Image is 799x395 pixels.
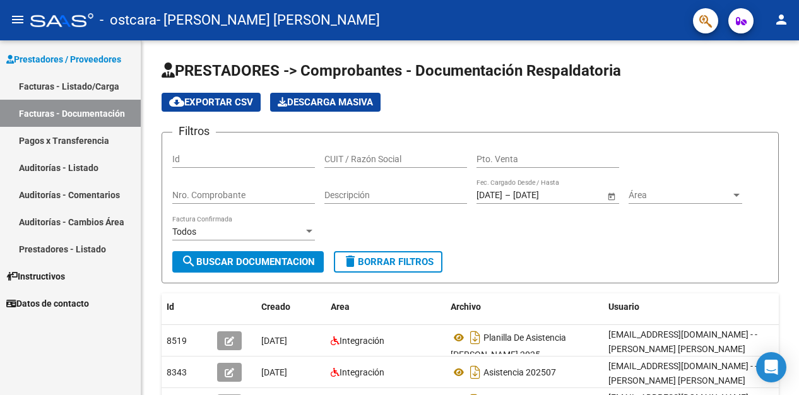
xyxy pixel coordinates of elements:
[608,302,639,312] span: Usuario
[608,361,757,386] span: [EMAIL_ADDRESS][DOMAIN_NAME] - - [PERSON_NAME] [PERSON_NAME]
[340,367,384,377] span: Integración
[261,336,287,346] span: [DATE]
[172,251,324,273] button: Buscar Documentacion
[256,293,326,321] datatable-header-cell: Creado
[278,97,373,108] span: Descarga Masiva
[162,293,212,321] datatable-header-cell: Id
[774,12,789,27] mat-icon: person
[467,327,483,348] i: Descargar documento
[270,93,381,112] app-download-masive: Descarga masiva de comprobantes (adjuntos)
[467,362,483,382] i: Descargar documento
[331,302,350,312] span: Area
[172,227,196,237] span: Todos
[608,329,757,354] span: [EMAIL_ADDRESS][DOMAIN_NAME] - - [PERSON_NAME] [PERSON_NAME]
[343,254,358,269] mat-icon: delete
[167,336,187,346] span: 8519
[167,302,174,312] span: Id
[343,256,434,268] span: Borrar Filtros
[167,367,187,377] span: 8343
[629,190,731,201] span: Área
[326,293,446,321] datatable-header-cell: Area
[157,6,380,34] span: - [PERSON_NAME] [PERSON_NAME]
[169,94,184,109] mat-icon: cloud_download
[6,52,121,66] span: Prestadores / Proveedores
[476,190,502,201] input: Start date
[340,336,384,346] span: Integración
[605,189,618,203] button: Open calendar
[169,97,253,108] span: Exportar CSV
[483,367,556,377] span: Asistencia 202507
[6,297,89,310] span: Datos de contacto
[172,122,216,140] h3: Filtros
[451,333,566,360] span: Planilla De Asistencia [PERSON_NAME] 2025
[162,93,261,112] button: Exportar CSV
[756,352,786,382] div: Open Intercom Messenger
[100,6,157,34] span: - ostcara
[451,302,481,312] span: Archivo
[513,190,575,201] input: End date
[261,302,290,312] span: Creado
[162,62,621,80] span: PRESTADORES -> Comprobantes - Documentación Respaldatoria
[603,293,793,321] datatable-header-cell: Usuario
[505,190,511,201] span: –
[181,256,315,268] span: Buscar Documentacion
[10,12,25,27] mat-icon: menu
[6,269,65,283] span: Instructivos
[270,93,381,112] button: Descarga Masiva
[181,254,196,269] mat-icon: search
[446,293,603,321] datatable-header-cell: Archivo
[334,251,442,273] button: Borrar Filtros
[261,367,287,377] span: [DATE]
